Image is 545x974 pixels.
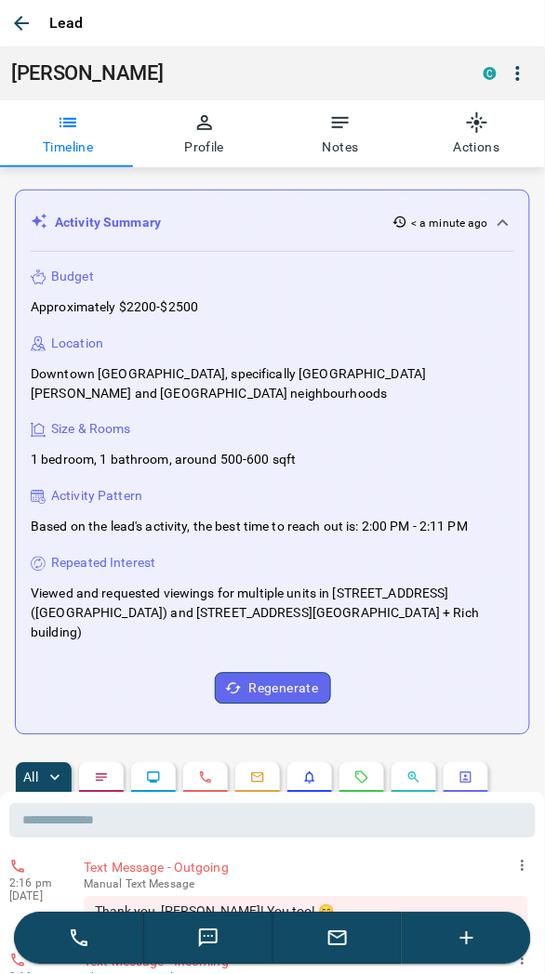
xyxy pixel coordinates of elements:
[84,878,528,891] p: Text Message
[31,585,514,643] p: Viewed and requested viewings for multiple units in [STREET_ADDRESS] ([GEOGRAPHIC_DATA]) and [STR...
[9,877,65,890] p: 2:16 pm
[137,100,273,167] button: Profile
[84,859,528,878] p: Text Message - Outgoing
[215,673,331,704] button: Regenerate
[146,770,161,785] svg: Lead Browsing Activity
[51,420,131,440] p: Size & Rooms
[459,770,473,785] svg: Agent Actions
[51,334,103,353] p: Location
[411,215,488,231] p: < a minute ago
[51,487,142,507] p: Activity Pattern
[11,61,456,86] h1: [PERSON_NAME]
[51,554,155,573] p: Repeated Interest
[9,890,65,903] p: [DATE]
[51,267,94,286] p: Budget
[484,67,497,80] div: condos.ca
[31,364,514,403] p: Downtown [GEOGRAPHIC_DATA], specifically [GEOGRAPHIC_DATA][PERSON_NAME] and [GEOGRAPHIC_DATA] nei...
[302,770,317,785] svg: Listing Alerts
[94,770,109,785] svg: Notes
[198,770,213,785] svg: Calls
[406,770,421,785] svg: Opportunities
[84,878,123,891] span: manual
[23,771,38,784] p: All
[31,451,297,470] p: 1 bedroom, 1 bathroom, around 500-600 sqft
[49,12,84,34] p: Lead
[354,770,369,785] svg: Requests
[31,297,198,317] p: Approximately $2200-$2500
[272,100,409,167] button: Notes
[84,897,528,927] div: Thank you, [PERSON_NAME]! You too! 😊
[31,205,514,240] div: Activity Summary< a minute ago
[250,770,265,785] svg: Emails
[31,518,468,537] p: Based on the lead's activity, the best time to reach out is: 2:00 PM - 2:11 PM
[55,213,161,232] p: Activity Summary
